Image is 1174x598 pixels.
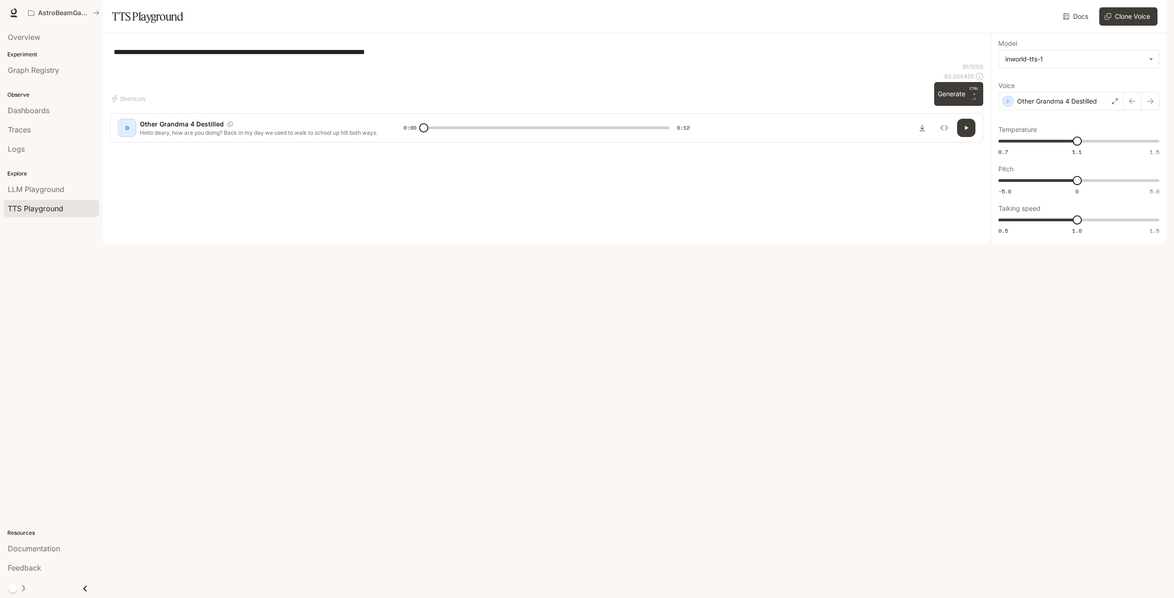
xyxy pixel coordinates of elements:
[998,187,1011,195] span: -5.0
[1072,148,1082,156] span: 1.1
[1017,97,1097,106] p: Other Grandma 4 Destilled
[998,126,1037,133] p: Temperature
[112,7,183,26] h1: TTS Playground
[1150,227,1159,235] span: 1.5
[998,205,1041,212] p: Talking speed
[1061,7,1092,26] a: Docs
[969,86,980,102] p: ⏎
[1072,227,1082,235] span: 1.0
[944,72,974,80] p: $ 0.000455
[998,148,1008,156] span: 0.7
[998,227,1008,235] span: 0.5
[969,86,980,97] p: CTRL +
[935,119,953,137] button: Inspect
[998,82,1015,89] p: Voice
[1150,187,1159,195] span: 5.0
[140,120,224,129] p: Other Grandma 4 Destilled
[913,119,931,137] button: Download audio
[140,129,382,137] p: Hello deary, how are you doing? Back in my day we used to walk to school up hill both ways.
[677,123,690,132] span: 0:12
[963,63,983,71] p: 91 / 1000
[38,9,89,17] p: AstroBeamGame
[999,50,1159,68] div: inworld-tts-1
[24,4,104,22] button: All workspaces
[110,91,149,106] button: Shortcuts
[1075,187,1079,195] span: 0
[934,82,983,106] button: GenerateCTRL +⏎
[404,123,416,132] span: 0:00
[998,166,1013,172] p: Pitch
[998,40,1017,47] p: Model
[1005,55,1144,64] div: inworld-tts-1
[1150,148,1159,156] span: 1.5
[120,121,134,135] div: D
[224,121,237,127] button: Copy Voice ID
[1099,7,1157,26] button: Clone Voice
